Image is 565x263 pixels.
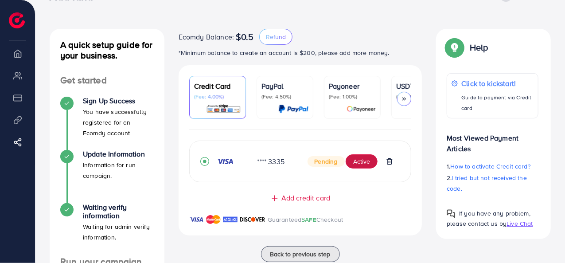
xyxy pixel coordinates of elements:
img: card [278,104,308,114]
p: (Fee: 1.00%) [329,93,376,100]
p: *Minimum balance to create an account is $200, please add more money. [179,47,422,58]
span: Refund [266,32,286,41]
span: Live Chat [507,219,533,228]
button: Active [346,154,378,169]
span: Add credit card [281,193,330,203]
p: Waiting for admin verify information. [83,221,154,243]
h4: A quick setup guide for your business. [50,39,164,61]
p: PayPal [261,81,308,91]
p: (Fee: 4.50%) [261,93,308,100]
img: Popup guide [447,209,456,218]
iframe: Chat [527,223,558,256]
li: Update Information [50,150,164,203]
p: Guaranteed Checkout [268,214,343,225]
p: USDT [396,81,443,91]
p: 2. [447,173,538,194]
svg: record circle [200,157,209,166]
img: Popup guide [447,39,463,55]
img: brand [223,214,238,225]
span: How to activate Credit card? [451,162,530,171]
span: Pending [308,156,345,167]
img: brand [240,214,265,225]
li: Waiting verify information [50,203,164,256]
h4: Get started [50,75,164,86]
span: Ecomdy Balance: [179,31,234,42]
p: Credit Card [194,81,241,91]
p: Guide to payment via Credit card [461,92,534,114]
p: You have successfully registered for an Ecomdy account [83,106,154,138]
span: Back to previous step [270,250,331,259]
button: Back to previous step [261,246,340,262]
img: brand [189,214,204,225]
span: $0.5 [236,31,254,42]
img: logo [9,12,25,28]
p: (Fee: 0.00%) [396,93,443,100]
p: Information for run campaign. [83,160,154,181]
p: Most Viewed Payment Articles [447,126,538,154]
img: card [347,104,376,114]
img: card [206,104,241,114]
span: If you have any problem, please contact us by [447,209,530,228]
p: (Fee: 4.00%) [194,93,241,100]
p: Help [470,42,488,53]
p: Payoneer [329,81,376,91]
img: brand [206,214,221,225]
h4: Update Information [83,150,154,158]
p: Click to kickstart! [461,78,534,89]
span: I tried but not received the code. [447,173,527,193]
img: credit [216,158,234,165]
li: Sign Up Success [50,97,164,150]
h4: Sign Up Success [83,97,154,105]
span: SAFE [301,215,316,224]
p: 1. [447,161,538,172]
h4: Waiting verify information [83,203,154,220]
button: Refund [259,29,292,45]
